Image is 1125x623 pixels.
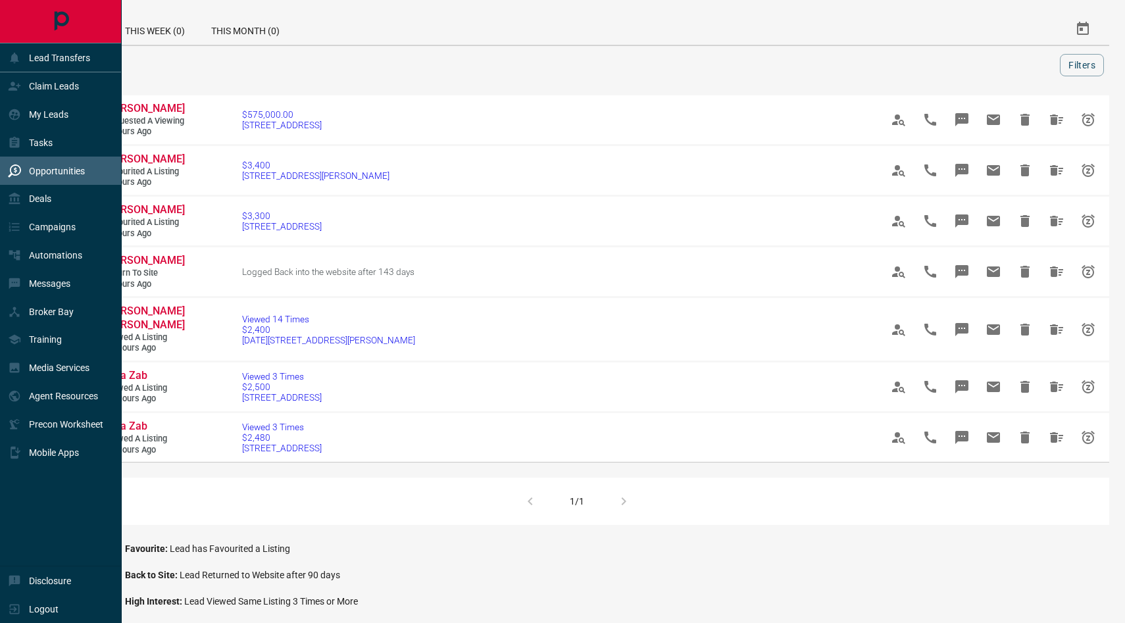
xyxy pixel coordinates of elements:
span: Hide [1009,104,1041,136]
span: View Profile [883,371,914,403]
span: View Profile [883,205,914,237]
span: [DATE][STREET_ADDRESS][PERSON_NAME] [242,335,415,345]
span: [PERSON_NAME] [PERSON_NAME] [105,305,185,331]
span: $575,000.00 [242,109,322,120]
a: Viewed 14 Times$2,400[DATE][STREET_ADDRESS][PERSON_NAME] [242,314,415,345]
a: [PERSON_NAME] [105,153,184,166]
span: Snooze [1072,371,1104,403]
a: [PERSON_NAME] [PERSON_NAME] [105,305,184,332]
span: Email [978,314,1009,345]
span: Call [914,256,946,287]
a: $3,300[STREET_ADDRESS] [242,211,322,232]
span: Message [946,256,978,287]
span: Favourite [125,543,170,554]
a: Sina Zab [105,369,184,383]
button: Select Date Range [1067,13,1099,45]
span: Snooze [1072,155,1104,186]
div: 1/1 [570,496,584,507]
span: Hide All from Sina Zab [1041,371,1072,403]
span: $3,300 [242,211,322,221]
span: Viewed a Listing [105,332,184,343]
span: [PERSON_NAME] [105,153,185,165]
span: Lead Viewed Same Listing 3 Times or More [184,596,358,607]
span: Hide All from Marc Leonel Salenga [1041,314,1072,345]
span: Logged Back into the website after 143 days [242,266,414,277]
a: [PERSON_NAME] [105,102,184,116]
span: Hide All from Fatemeh Faraji [1041,256,1072,287]
span: Viewed 3 Times [242,422,322,432]
span: Lead Returned to Website after 90 days [180,570,340,580]
span: Return to Site [105,268,184,279]
a: Sina Zab [105,420,184,434]
span: Snooze [1072,422,1104,453]
span: 18 hours ago [105,343,184,354]
span: Email [978,104,1009,136]
a: $575,000.00[STREET_ADDRESS] [242,109,322,130]
span: Viewed 3 Times [242,371,322,382]
span: Email [978,256,1009,287]
span: View Profile [883,256,914,287]
a: [PERSON_NAME] [105,254,184,268]
span: [STREET_ADDRESS] [242,392,322,403]
span: Back to Site [125,570,180,580]
span: Hide All from Manish Das [1041,104,1072,136]
span: Hide [1009,422,1041,453]
span: Favourited a Listing [105,166,184,178]
span: Message [946,155,978,186]
span: 3 hours ago [105,177,184,188]
a: Viewed 3 Times$2,480[STREET_ADDRESS] [242,422,322,453]
span: High Interest [125,596,184,607]
span: [STREET_ADDRESS] [242,120,322,130]
span: Message [946,314,978,345]
span: Call [914,155,946,186]
span: View Profile [883,422,914,453]
span: Favourited a Listing [105,217,184,228]
span: Viewed 14 Times [242,314,415,324]
span: Call [914,205,946,237]
div: This Week (0) [112,13,198,45]
a: Viewed 3 Times$2,500[STREET_ADDRESS] [242,371,322,403]
span: Email [978,155,1009,186]
span: View Profile [883,314,914,345]
span: Hide [1009,155,1041,186]
span: [STREET_ADDRESS][PERSON_NAME] [242,170,389,181]
span: [PERSON_NAME] [105,102,185,114]
button: Filters [1060,54,1104,76]
span: $3,400 [242,160,389,170]
span: Hide [1009,371,1041,403]
span: [PERSON_NAME] [105,203,185,216]
span: Hide All from Angel Duarte [1041,155,1072,186]
span: 19 hours ago [105,445,184,456]
span: View Profile [883,155,914,186]
span: Call [914,422,946,453]
a: $3,400[STREET_ADDRESS][PERSON_NAME] [242,160,389,181]
span: Call [914,104,946,136]
div: This Month (0) [198,13,293,45]
span: $2,400 [242,324,415,335]
span: Email [978,205,1009,237]
span: Hide All from Sina Zab [1041,422,1072,453]
span: Viewed a Listing [105,383,184,394]
span: 3 hours ago [105,126,184,137]
span: Lead has Favourited a Listing [170,543,290,554]
span: Email [978,371,1009,403]
span: Hide [1009,256,1041,287]
span: Viewed a Listing [105,434,184,445]
span: Call [914,371,946,403]
span: Hide All from Angel Duarte [1041,205,1072,237]
span: Hide [1009,205,1041,237]
span: View Profile [883,104,914,136]
span: Message [946,422,978,453]
span: 19 hours ago [105,393,184,405]
span: Hide [1009,314,1041,345]
span: 8 hours ago [105,279,184,290]
span: [STREET_ADDRESS] [242,443,322,453]
span: $2,480 [242,432,322,443]
span: Requested a Viewing [105,116,184,127]
span: [STREET_ADDRESS] [242,221,322,232]
span: Snooze [1072,256,1104,287]
span: Message [946,104,978,136]
span: Message [946,205,978,237]
a: [PERSON_NAME] [105,203,184,217]
span: Message [946,371,978,403]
